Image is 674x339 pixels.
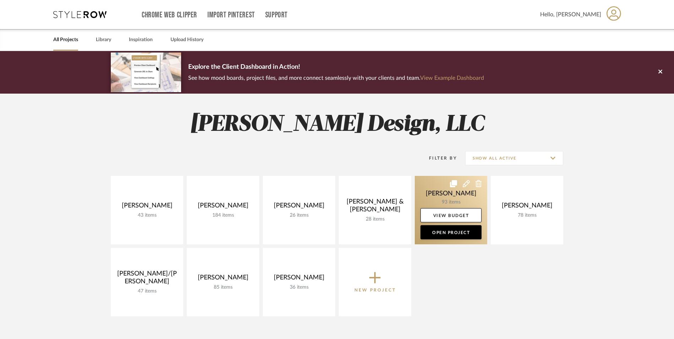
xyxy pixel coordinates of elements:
[339,248,411,316] button: New Project
[53,35,78,45] a: All Projects
[265,12,288,18] a: Support
[192,212,254,218] div: 184 items
[116,202,178,212] div: [PERSON_NAME]
[116,270,178,288] div: [PERSON_NAME]/[PERSON_NAME]
[268,274,330,284] div: [PERSON_NAME]
[192,284,254,290] div: 85 items
[420,75,484,81] a: View Example Dashboard
[268,284,330,290] div: 36 items
[142,12,197,18] a: Chrome Web Clipper
[354,287,396,294] p: New Project
[188,62,484,73] p: Explore the Client Dashboard in Action!
[420,155,457,162] div: Filter By
[344,198,406,216] div: [PERSON_NAME] & [PERSON_NAME]
[207,12,255,18] a: Import Pinterest
[192,274,254,284] div: [PERSON_NAME]
[129,35,153,45] a: Inspiration
[116,212,178,218] div: 43 items
[170,35,203,45] a: Upload History
[192,202,254,212] div: [PERSON_NAME]
[268,212,330,218] div: 26 items
[111,52,181,92] img: d5d033c5-7b12-40c2-a960-1ecee1989c38.png
[496,212,558,218] div: 78 items
[344,216,406,222] div: 28 items
[188,73,484,83] p: See how mood boards, project files, and more connect seamlessly with your clients and team.
[81,111,593,138] h2: [PERSON_NAME] Design, LLC
[268,202,330,212] div: [PERSON_NAME]
[116,288,178,294] div: 47 items
[420,225,482,239] a: Open Project
[420,208,482,222] a: View Budget
[540,10,601,19] span: Hello, [PERSON_NAME]
[496,202,558,212] div: [PERSON_NAME]
[96,35,111,45] a: Library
